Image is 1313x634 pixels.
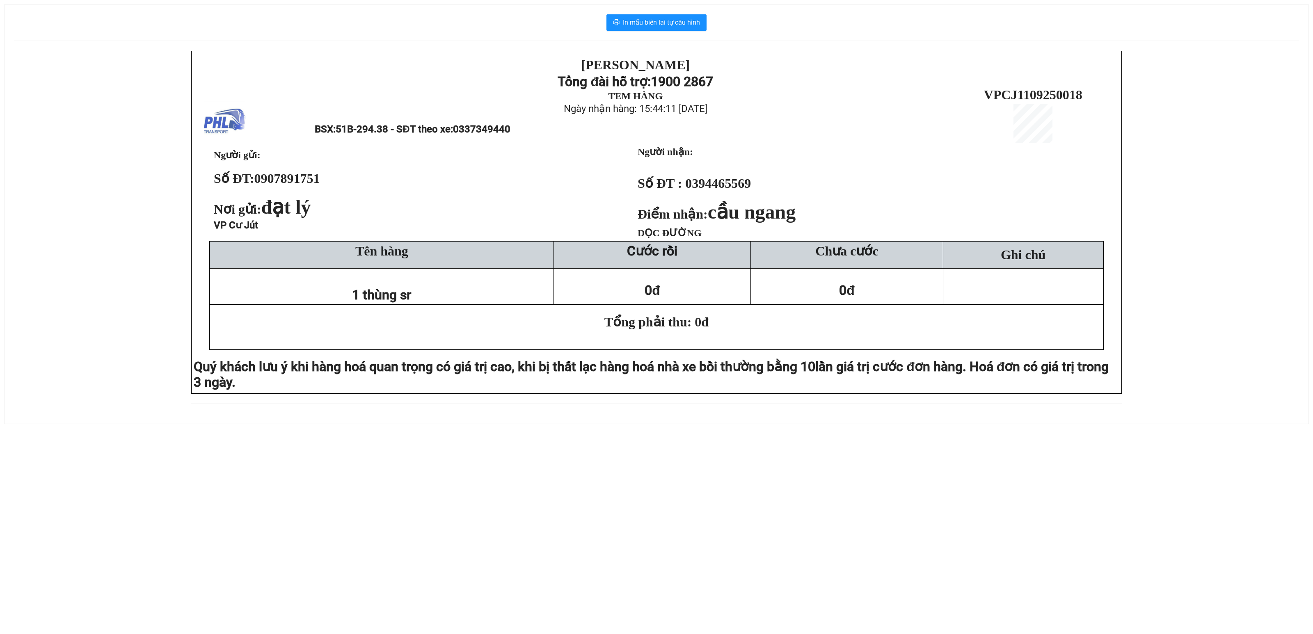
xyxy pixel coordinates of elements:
strong: Cước rồi [627,243,677,259]
strong: Người nhận: [638,146,693,157]
span: 0đ [645,283,660,298]
span: printer [613,19,620,27]
span: 0394465569 [685,176,751,191]
span: 51B-294.38 - SĐT theo xe: [336,123,510,135]
button: printerIn mẫu biên lai tự cấu hình [606,14,707,31]
span: VPCJ1109250018 [984,87,1082,102]
span: đạt lý [261,196,311,218]
span: VP Cư Jút [214,219,258,231]
span: cầu ngang [708,201,796,223]
span: Tên hàng [355,244,408,258]
span: Tổng phải thu: 0đ [604,315,709,329]
span: 1 thùng sr [352,287,411,303]
span: Nơi gửi: [214,202,314,217]
strong: Tổng đài hỗ trợ: [558,74,651,89]
strong: [PERSON_NAME] [581,57,690,72]
span: Quý khách lưu ý khi hàng hoá quan trọng có giá trị cao, khi bị thất lạc hàng hoá nhà xe bồi thườn... [194,359,815,374]
strong: TEM HÀNG [608,91,663,101]
span: In mẫu biên lai tự cấu hình [623,17,700,27]
span: DỌC ĐƯỜNG [638,228,702,238]
strong: Điểm nhận: [638,207,796,221]
span: 0337349440 [453,123,510,135]
span: 0907891751 [254,171,320,186]
strong: Số ĐT: [214,171,320,186]
span: Chưa cước [815,244,878,258]
span: Ghi chú [1001,247,1045,262]
strong: 1900 2867 [651,74,713,89]
strong: Số ĐT : [638,176,682,191]
img: logo [204,101,245,143]
span: 0đ [839,283,855,298]
span: BSX: [315,123,510,135]
span: Người gửi: [214,150,261,160]
span: lần giá trị cước đơn hàng. Hoá đơn có giá trị trong 3 ngày. [194,359,1109,390]
span: Ngày nhận hàng: 15:44:11 [DATE] [564,103,707,114]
